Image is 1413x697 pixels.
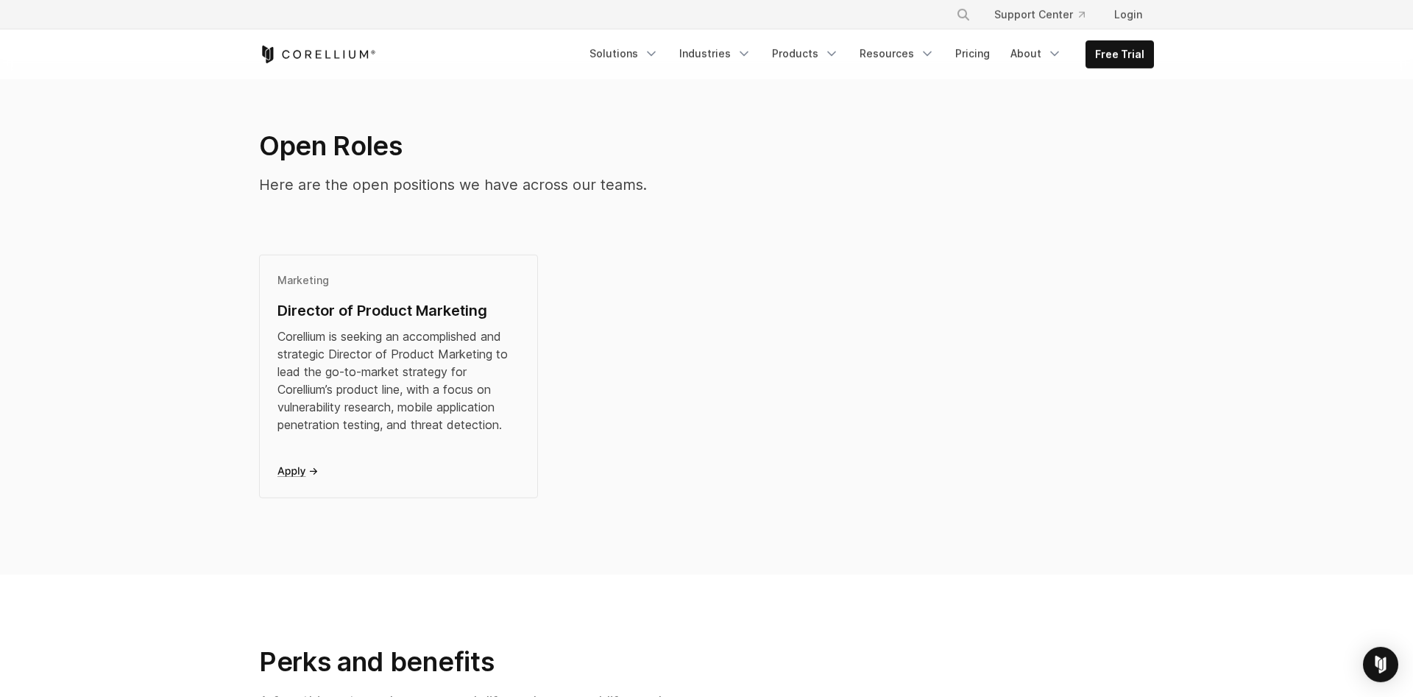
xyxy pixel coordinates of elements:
[581,40,667,67] a: Solutions
[277,300,520,322] div: Director of Product Marketing
[1002,40,1071,67] a: About
[259,255,538,498] a: MarketingDirector of Product MarketingCorellium is seeking an accomplished and strategic Director...
[1102,1,1154,28] a: Login
[982,1,1097,28] a: Support Center
[1363,647,1398,682] div: Open Intercom Messenger
[946,40,999,67] a: Pricing
[938,1,1154,28] div: Navigation Menu
[581,40,1154,68] div: Navigation Menu
[259,46,376,63] a: Corellium Home
[259,130,923,162] h2: Open Roles
[851,40,943,67] a: Resources
[670,40,760,67] a: Industries
[259,174,923,196] p: Here are the open positions we have across our teams.
[1086,41,1153,68] a: Free Trial
[763,40,848,67] a: Products
[277,328,520,434] div: Corellium is seeking an accomplished and strategic Director of Product Marketing to lead the go-t...
[259,645,692,678] h2: Perks and benefits
[277,273,520,288] div: Marketing
[950,1,977,28] button: Search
